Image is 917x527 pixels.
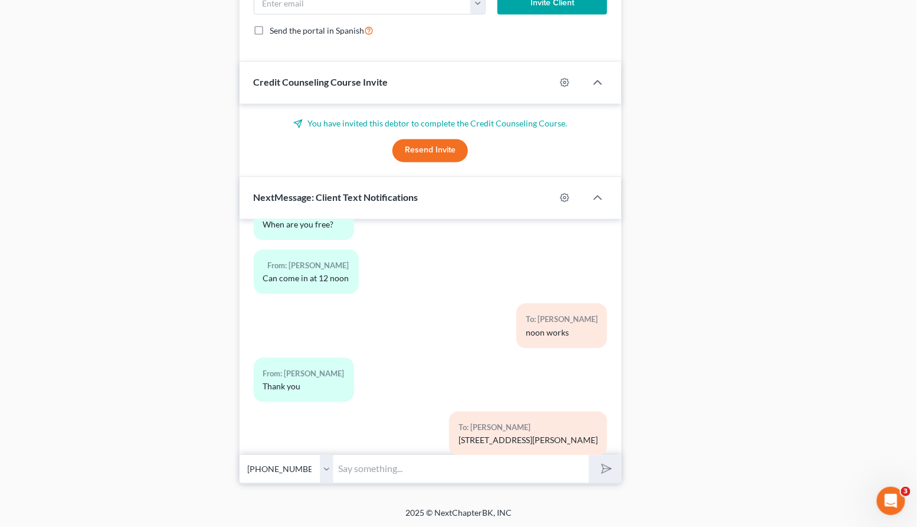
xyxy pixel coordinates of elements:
div: Thank you [263,381,345,393]
div: From: [PERSON_NAME] [263,259,349,273]
p: You have invited this debtor to complete the Credit Counseling Course. [254,118,608,130]
button: Resend Invite [392,139,468,163]
div: From: [PERSON_NAME] [263,367,345,381]
div: To: [PERSON_NAME] [526,313,598,327]
input: Say something... [334,455,589,484]
div: When are you free? [263,219,345,231]
div: [STREET_ADDRESS][PERSON_NAME] [458,435,598,447]
span: Send the portal in Spanish [270,26,365,36]
span: NextMessage: Client Text Notifications [254,192,418,203]
span: Credit Counseling Course Invite [254,77,388,88]
iframe: Intercom live chat [877,487,905,515]
span: 3 [901,487,911,496]
div: noon works [526,327,598,339]
div: To: [PERSON_NAME] [458,421,598,435]
div: Can come in at 12 noon [263,273,349,285]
